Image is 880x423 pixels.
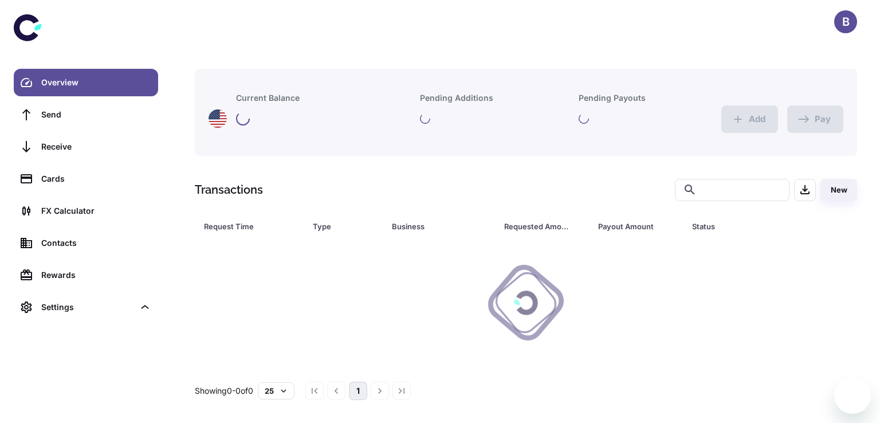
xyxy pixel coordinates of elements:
[14,261,158,289] a: Rewards
[504,218,569,234] div: Requested Amount
[41,237,151,249] div: Contacts
[195,181,263,198] h1: Transactions
[41,269,151,281] div: Rewards
[304,382,412,400] nav: pagination navigation
[41,205,151,217] div: FX Calculator
[420,92,493,104] h6: Pending Additions
[41,76,151,89] div: Overview
[258,382,294,399] button: 25
[504,218,584,234] span: Requested Amount
[41,301,134,314] div: Settings
[692,218,810,234] span: Status
[41,108,151,121] div: Send
[14,165,158,193] a: Cards
[204,218,299,234] span: Request Time
[820,179,857,201] button: New
[14,229,158,257] a: Contacts
[41,140,151,153] div: Receive
[579,92,646,104] h6: Pending Payouts
[195,385,253,397] p: Showing 0-0 of 0
[204,218,284,234] div: Request Time
[14,101,158,128] a: Send
[313,218,363,234] div: Type
[692,218,795,234] div: Status
[313,218,378,234] span: Type
[598,218,663,234] div: Payout Amount
[41,173,151,185] div: Cards
[236,92,300,104] h6: Current Balance
[14,133,158,160] a: Receive
[349,382,367,400] button: page 1
[14,293,158,321] div: Settings
[14,197,158,225] a: FX Calculator
[834,10,857,33] button: B
[598,218,678,234] span: Payout Amount
[14,69,158,96] a: Overview
[834,377,871,414] iframe: Button to launch messaging window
